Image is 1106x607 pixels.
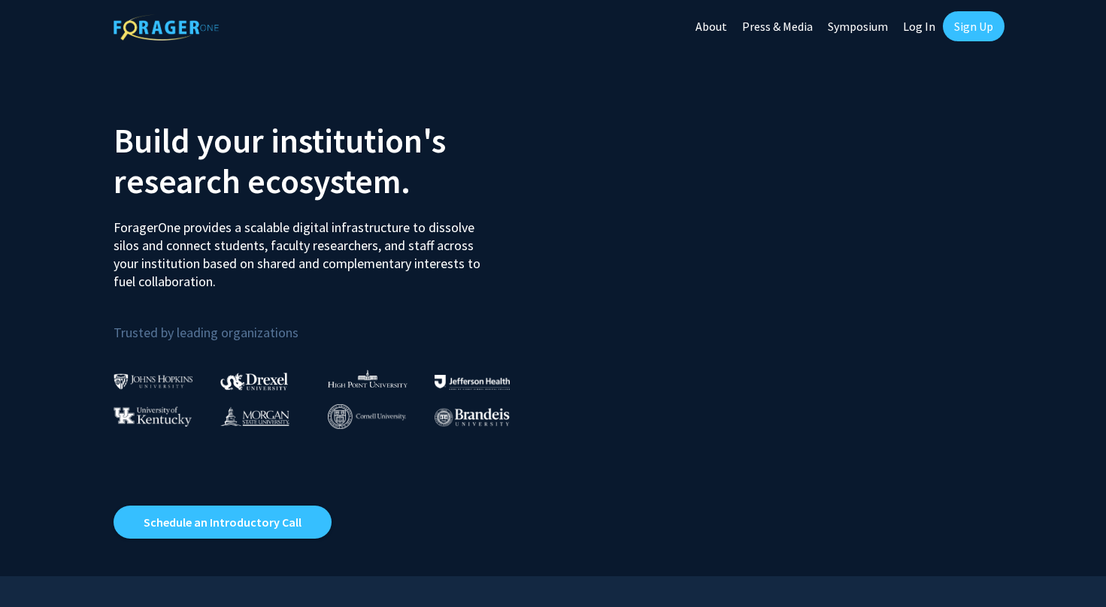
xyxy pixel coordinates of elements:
[114,406,192,427] img: University of Kentucky
[328,370,408,388] img: High Point University
[435,375,510,389] img: Thomas Jefferson University
[114,207,491,291] p: ForagerOne provides a scalable digital infrastructure to dissolve silos and connect students, fac...
[114,506,332,539] a: Opens in a new tab
[114,373,193,389] img: Johns Hopkins University
[114,120,542,201] h2: Build your institution's research ecosystem.
[114,303,542,344] p: Trusted by leading organizations
[220,406,289,426] img: Morgan State University
[114,14,219,41] img: ForagerOne Logo
[328,404,406,429] img: Cornell University
[943,11,1004,41] a: Sign Up
[435,408,510,427] img: Brandeis University
[220,373,288,390] img: Drexel University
